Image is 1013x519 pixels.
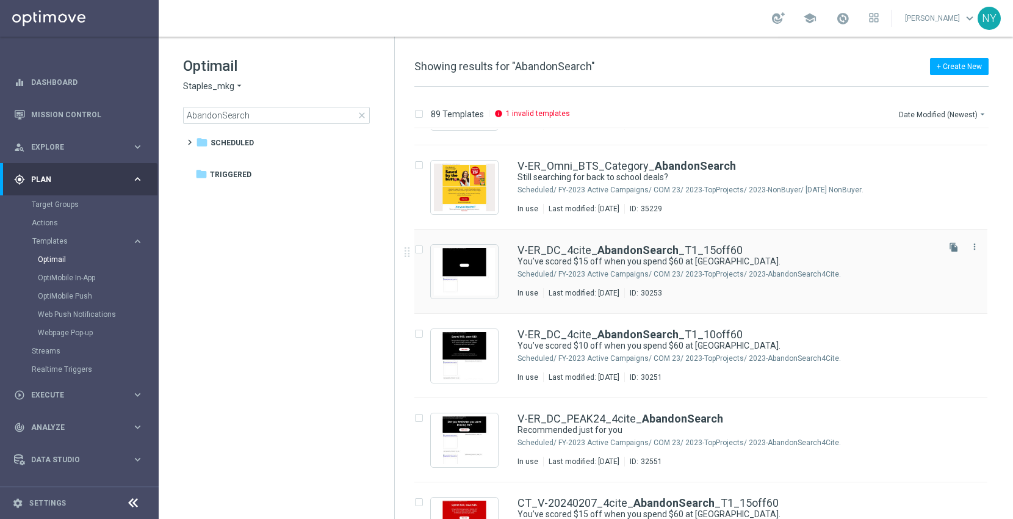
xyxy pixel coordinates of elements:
div: OptiMobile Push [38,287,157,305]
a: Actions [32,218,127,228]
i: play_circle_outline [14,390,25,401]
div: 32551 [641,457,662,466]
img: 30253.jpeg [434,248,495,296]
button: play_circle_outline Execute keyboard_arrow_right [13,390,144,400]
b: AbandonSearch [597,244,679,256]
i: settings [12,498,23,509]
div: OptiMobile In-App [38,269,157,287]
a: Target Groups [32,200,127,209]
i: equalizer [14,77,25,88]
i: keyboard_arrow_right [132,236,143,247]
button: Staples_mkg arrow_drop_down [183,81,244,92]
a: [PERSON_NAME]keyboard_arrow_down [904,9,978,27]
a: Realtime Triggers [32,365,127,374]
i: folder [195,168,207,180]
div: Last modified: [DATE] [544,372,624,382]
div: Streams [32,342,157,360]
span: Templates [32,238,120,245]
img: 30251.jpeg [434,332,495,380]
div: In use [517,372,538,382]
div: Data Studio [14,454,132,465]
a: V-ER_DC_4cite_AbandonSearch_T1_10off60 [517,329,743,340]
button: + Create New [930,58,989,75]
div: Still searching for back to school deals? [517,172,936,183]
button: track_changes Analyze keyboard_arrow_right [13,423,144,432]
a: Dashboard [31,66,143,98]
a: CT_V-20240207_4cite_AbandonSearch_T1_15off60 [517,498,779,509]
span: Triggered [210,169,251,180]
div: Scheduled/.FY-2023 Active Campaigns/COM 23/2023-TopProjects/2023-AbandonSearch4Cite [558,438,936,448]
input: Search Template [183,107,370,124]
a: Mission Control [31,98,143,131]
div: Last modified: [DATE] [544,457,624,466]
div: Scheduled/.FY-2023 Active Campaigns/COM 23/2023-TopProjects/2023-NonBuyer/2.1.23 NonBuyer [558,185,936,195]
b: AbandonSearch [642,412,723,425]
div: Mission Control [14,98,143,131]
i: more_vert [970,242,979,252]
div: Last modified: [DATE] [544,204,624,214]
div: ID: [624,457,662,466]
span: Data Studio [31,456,132,463]
b: AbandonSearch [597,328,679,341]
div: Press SPACE to select this row. [402,314,1011,398]
i: keyboard_arrow_right [132,389,143,401]
div: Dashboard [14,66,143,98]
div: Optibot [14,476,143,508]
span: close [357,111,367,120]
span: Staples_mkg [183,81,234,92]
div: Scheduled/.FY-2023 Active Campaigns/COM 23/2023-TopProjects/2023-AbandonSearch4Cite [558,354,936,363]
div: 30251 [641,372,662,382]
div: Templates [32,238,132,245]
i: person_search [14,142,25,153]
div: Scheduled/.FY-2023 Active Campaigns/COM 23/2023-TopProjects/2023-AbandonSearch4Cite [558,269,936,279]
div: equalizer Dashboard [13,78,144,87]
a: V-ER_DC_4cite_AbandonSearch_T1_15off60 [517,245,743,256]
span: Plan [31,176,132,183]
div: In use [517,204,538,214]
p: 1 invalid templates [506,109,570,118]
i: keyboard_arrow_right [132,421,143,433]
i: info [494,109,503,118]
b: AbandonSearch [633,496,715,509]
div: Explore [14,142,132,153]
div: ID: [624,288,662,298]
button: Mission Control [13,110,144,120]
button: person_search Explore keyboard_arrow_right [13,142,144,152]
div: Plan [14,174,132,185]
div: Press SPACE to select this row. [402,145,1011,230]
div: gps_fixed Plan keyboard_arrow_right [13,175,144,184]
span: school [803,12,817,25]
span: Explore [31,143,132,151]
div: Templates [32,232,157,342]
div: In use [517,457,538,466]
div: 30253 [641,288,662,298]
span: keyboard_arrow_down [963,12,976,25]
div: Scheduled/ [517,269,557,279]
a: V-ER_Omni_BTS_Category_AbandonSearch [517,161,736,172]
a: Optibot [31,476,128,508]
div: Analyze [14,422,132,433]
img: 32551.jpeg [434,416,495,464]
div: Optimail [38,250,157,269]
div: Web Push Notifications [38,305,157,324]
a: V-ER_DC_PEAK24_4cite_AbandonSearch [517,413,723,424]
a: OptiMobile Push [38,291,127,301]
div: Scheduled/ [517,354,557,363]
i: track_changes [14,422,25,433]
div: Execute [14,390,132,401]
a: You’ve scored $15 off when you spend $60 at [GEOGRAPHIC_DATA]. [517,256,908,267]
div: In use [517,288,538,298]
i: keyboard_arrow_right [132,173,143,185]
i: keyboard_arrow_right [132,454,143,465]
a: Webpage Pop-up [38,328,127,338]
button: file_copy [946,239,962,255]
i: gps_fixed [14,174,25,185]
div: Templates keyboard_arrow_right [32,236,144,246]
div: Target Groups [32,195,157,214]
i: keyboard_arrow_right [132,141,143,153]
div: Actions [32,214,157,232]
